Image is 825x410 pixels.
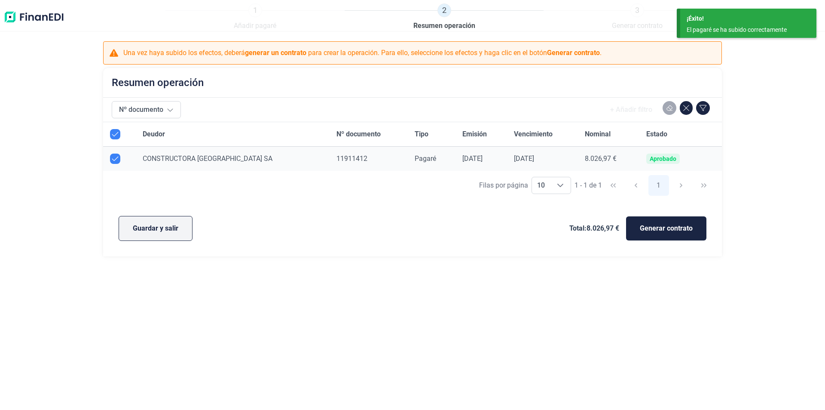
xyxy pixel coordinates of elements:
b: generar un contrato [245,49,306,57]
span: Generar contrato [640,223,693,234]
div: All items selected [110,129,120,139]
span: Deudor [143,129,165,139]
span: 2 [437,3,451,17]
div: [DATE] [462,154,500,163]
button: Page 1 [648,175,669,196]
h2: Resumen operación [112,77,204,89]
button: First Page [603,175,623,196]
button: Guardar y salir [119,216,192,241]
span: Emisión [462,129,487,139]
span: Guardar y salir [133,223,178,234]
div: Row Unselected null [110,154,120,164]
span: Nº documento [336,129,381,139]
div: Filas por página [479,180,528,191]
a: 2Resumen operación [413,3,475,31]
p: Una vez haya subido los efectos, deberá para crear la operación. Para ello, seleccione los efecto... [123,48,602,58]
span: Nominal [585,129,611,139]
img: Logo de aplicación [3,3,64,31]
button: Nº documento [112,101,181,118]
span: Pagaré [415,154,436,163]
div: Aprobado [650,155,676,162]
span: CONSTRUCTORA [GEOGRAPHIC_DATA] SA [143,154,272,163]
span: Estado [646,129,667,139]
b: Generar contrato [547,49,600,57]
span: Resumen operación [413,21,475,31]
button: Previous Page [626,175,646,196]
span: 1 - 1 de 1 [574,182,602,189]
span: 11911412 [336,154,367,163]
button: Next Page [671,175,691,196]
div: 8.026,97 € [585,154,632,163]
span: 10 [532,177,550,194]
button: Generar contrato [626,216,706,240]
span: Total: 8.026,97 € [569,223,619,234]
div: Choose [550,177,571,194]
div: El pagaré se ha subido correctamente [687,25,804,34]
span: Vencimiento [514,129,553,139]
div: [DATE] [514,154,571,163]
span: Tipo [415,129,428,139]
div: ¡Éxito! [687,14,810,23]
button: Last Page [694,175,714,196]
